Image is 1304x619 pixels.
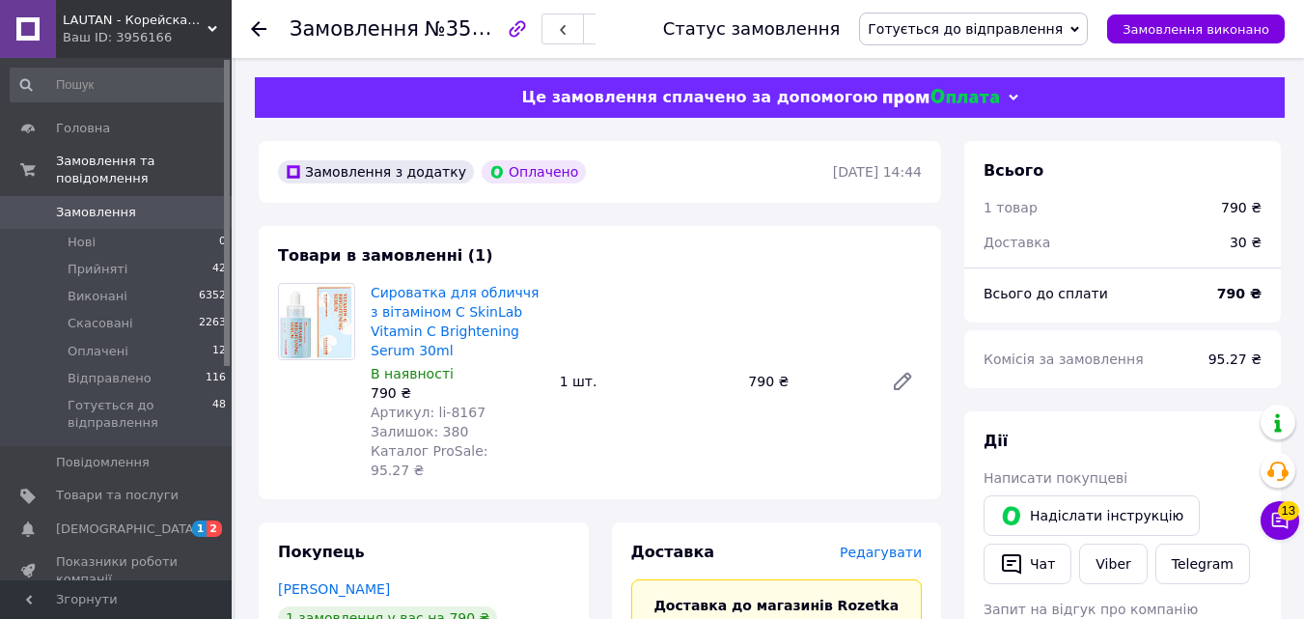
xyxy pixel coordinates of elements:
[1107,14,1285,43] button: Замовлення виконано
[219,234,226,251] span: 0
[68,234,96,251] span: Нові
[371,405,486,420] span: Артикул: li-8167
[278,246,493,265] span: Товари в замовленні (1)
[10,68,228,102] input: Пошук
[482,160,586,183] div: Оплачено
[833,164,922,180] time: [DATE] 14:44
[290,17,419,41] span: Замовлення
[56,487,179,504] span: Товари та послуги
[68,343,128,360] span: Оплачені
[1208,352,1262,367] span: 95.27 ₴
[984,470,1127,486] span: Написати покупцеві
[663,19,841,39] div: Статус замовлення
[984,161,1043,180] span: Всього
[212,343,226,360] span: 12
[56,553,179,588] span: Показники роботи компанії
[984,495,1200,536] button: Надіслати інструкцію
[1079,544,1147,584] a: Viber
[56,153,232,187] span: Замовлення та повідомлення
[840,545,922,560] span: Редагувати
[63,29,232,46] div: Ваш ID: 3956166
[68,315,133,332] span: Скасовані
[1278,501,1299,521] span: 13
[371,285,540,358] a: Сироватка для обличчя з вітаміном С SkinLab Vitamin C Brightening Serum 30ml
[984,432,1008,450] span: Дії
[552,368,741,395] div: 1 шт.
[278,581,390,597] a: [PERSON_NAME]
[984,602,1198,617] span: Запит на відгук про компанію
[984,352,1144,367] span: Комісія за замовлення
[521,88,877,106] span: Це замовлення сплачено за допомогою
[1155,544,1250,584] a: Telegram
[56,454,150,471] span: Повідомлення
[425,16,562,41] span: №356567068
[68,397,212,432] span: Готується до відправлення
[68,370,152,387] span: Відправлено
[984,235,1050,250] span: Доставка
[279,285,354,359] img: Сироватка для обличчя з вітаміном С SkinLab Vitamin C Brightening Serum 30ml
[206,370,226,387] span: 116
[1261,501,1299,540] button: Чат з покупцем13
[1123,22,1269,37] span: Замовлення виконано
[1218,221,1273,264] div: 30 ₴
[631,543,715,561] span: Доставка
[868,21,1063,37] span: Готується до відправлення
[371,383,544,403] div: 790 ₴
[56,120,110,137] span: Головна
[371,366,454,381] span: В наявності
[371,424,468,439] span: Залишок: 380
[883,362,922,401] a: Редагувати
[68,261,127,278] span: Прийняті
[212,261,226,278] span: 42
[68,288,127,305] span: Виконані
[740,368,875,395] div: 790 ₴
[56,521,199,538] span: [DEMOGRAPHIC_DATA]
[984,544,1071,584] button: Чат
[1221,198,1262,217] div: 790 ₴
[371,443,487,478] span: Каталог ProSale: 95.27 ₴
[207,521,222,537] span: 2
[278,543,365,561] span: Покупець
[56,204,136,221] span: Замовлення
[984,200,1038,215] span: 1 товар
[199,288,226,305] span: 6352
[199,315,226,332] span: 2263
[212,397,226,432] span: 48
[653,598,899,613] span: Доставка до магазинів Rozetka
[63,12,208,29] span: LAUTAN - Корейская Косметика
[883,89,999,107] img: evopay logo
[984,286,1108,301] span: Всього до сплати
[192,521,208,537] span: 1
[278,160,474,183] div: Замовлення з додатку
[1217,286,1262,301] b: 790 ₴
[251,19,266,39] div: Повернутися назад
